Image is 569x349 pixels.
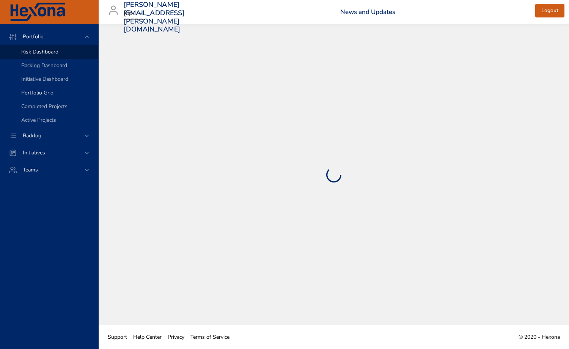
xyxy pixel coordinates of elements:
span: Teams [17,166,44,173]
span: Backlog Dashboard [21,62,67,69]
button: Logout [535,4,564,18]
span: Active Projects [21,116,56,124]
span: Initiative Dashboard [21,75,68,83]
a: Support [105,329,130,346]
a: Help Center [130,329,165,346]
span: Help Center [133,333,162,341]
div: Kipu [124,8,145,20]
span: Completed Projects [21,103,68,110]
span: © 2020 - Hexona [519,333,560,341]
span: Risk Dashboard [21,48,58,55]
span: Initiatives [17,149,51,156]
a: Privacy [165,329,187,346]
span: Portfolio Grid [21,89,53,96]
span: Privacy [168,333,184,341]
img: Hexona [9,3,66,22]
span: Logout [541,6,558,16]
h3: [PERSON_NAME][EMAIL_ADDRESS][PERSON_NAME][DOMAIN_NAME] [124,1,185,33]
span: Backlog [17,132,47,139]
span: Portfolio [17,33,50,40]
a: News and Updates [340,8,395,16]
a: Terms of Service [187,329,233,346]
span: Terms of Service [190,333,229,341]
span: Support [108,333,127,341]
